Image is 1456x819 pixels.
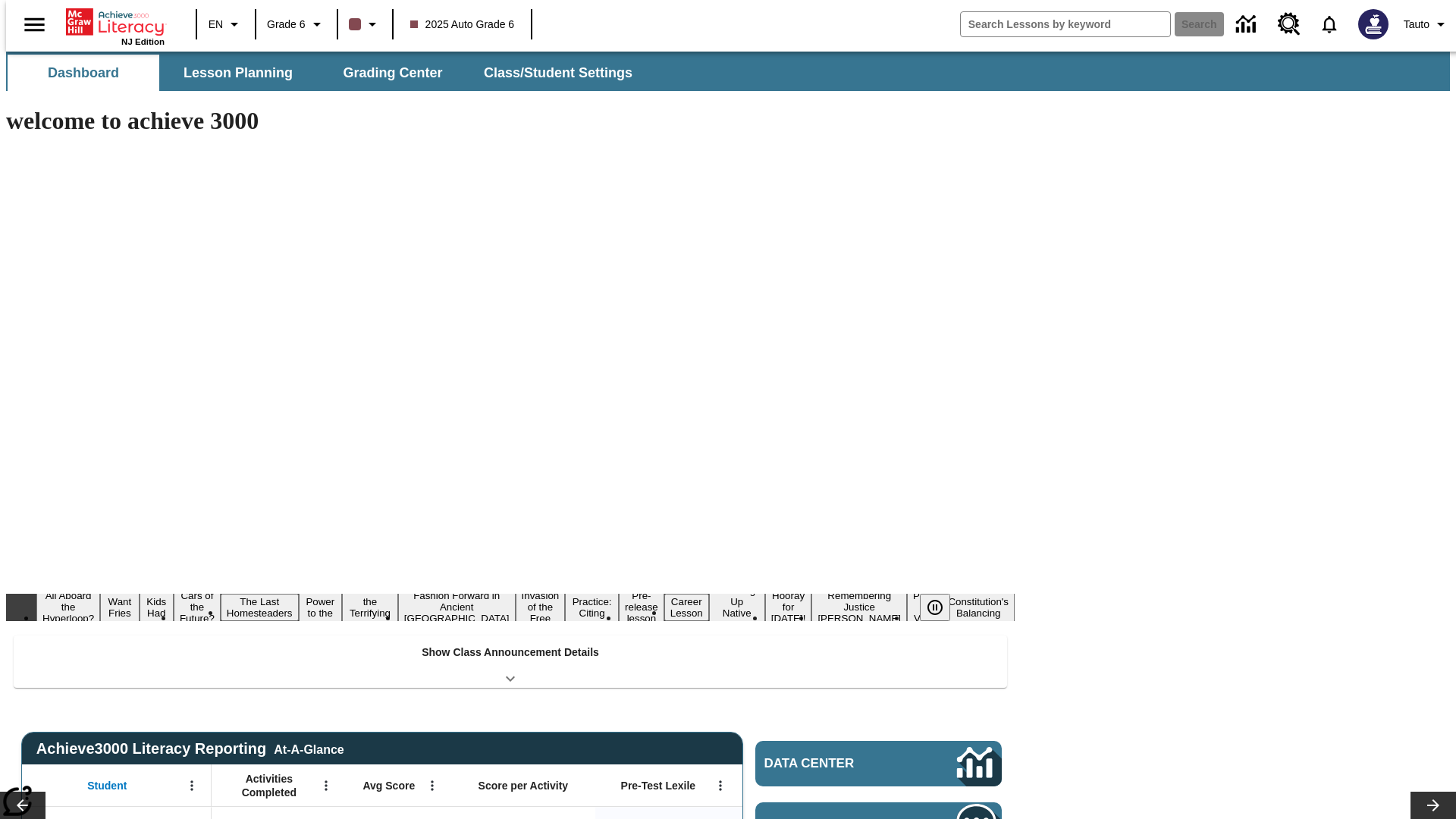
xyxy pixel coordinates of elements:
button: Slide 5 The Last Homesteaders [221,594,299,621]
span: EN [209,17,223,33]
button: Slide 3 Dirty Jobs Kids Had To Do [140,571,174,644]
div: SubNavbar [6,52,1450,91]
a: Data Center [755,741,1002,786]
button: Slide 2 Do You Want Fries With That? [100,571,139,644]
button: Slide 4 Cars of the Future? [174,588,221,626]
h1: welcome to achieve 3000 [6,107,1015,135]
button: Language: EN, Select a language [202,11,250,38]
span: Tauto [1404,17,1429,33]
a: Home [66,7,165,37]
span: Data Center [764,756,906,771]
button: Open Menu [315,774,337,797]
span: Activities Completed [219,772,319,799]
span: Student [87,779,127,792]
button: Class/Student Settings [472,55,645,91]
a: Notifications [1310,5,1349,44]
span: Grade 6 [267,17,306,33]
span: Avg Score [362,779,415,792]
button: Open Menu [421,774,444,797]
button: Class color is dark brown. Change class color [343,11,388,38]
button: Slide 16 Point of View [907,588,942,626]
span: Lesson Planning [184,64,293,82]
button: Dashboard [8,55,159,91]
a: Resource Center, Will open in new tab [1269,4,1310,45]
button: Slide 13 Cooking Up Native Traditions [709,582,765,632]
button: Lesson Planning [162,55,314,91]
div: Home [66,5,165,46]
button: Slide 11 Pre-release lesson [619,588,664,626]
button: Slide 15 Remembering Justice O'Connor [811,588,907,626]
button: Slide 1 All Aboard the Hyperloop? [36,588,100,626]
button: Slide 17 The Constitution's Balancing Act [942,582,1015,632]
button: Slide 6 Solar Power to the People [299,582,343,632]
img: Avatar [1358,9,1389,39]
button: Lesson carousel, Next [1410,792,1456,819]
button: Slide 9 The Invasion of the Free CD [516,576,566,638]
a: Data Center [1227,4,1269,45]
span: Score per Activity [479,779,569,792]
div: Show Class Announcement Details [14,635,1007,688]
span: NJ Edition [121,37,165,46]
button: Slide 10 Mixed Practice: Citing Evidence [565,582,619,632]
button: Open side menu [12,2,57,47]
button: Slide 8 Fashion Forward in Ancient Rome [398,588,516,626]
span: Pre-Test Lexile [621,779,696,792]
button: Open Menu [180,774,203,797]
button: Slide 14 Hooray for Constitution Day! [765,588,812,626]
div: Pause [920,594,965,621]
button: Slide 7 Attack of the Terrifying Tomatoes [342,582,398,632]
div: At-A-Glance [274,740,344,757]
span: Grading Center [343,64,442,82]
span: Dashboard [48,64,119,82]
button: Grade: Grade 6, Select a grade [261,11,332,38]
button: Profile/Settings [1398,11,1456,38]
input: search field [961,12,1170,36]
button: Pause [920,594,950,621]
span: 2025 Auto Grade 6 [410,17,515,33]
button: Slide 12 Career Lesson [664,594,709,621]
button: Select a new avatar [1349,5,1398,44]
button: Open Menu [709,774,732,797]
span: Class/Student Settings [484,64,632,82]
span: Achieve3000 Literacy Reporting [36,740,344,758]
p: Show Class Announcement Details [422,645,599,661]
button: Grading Center [317,55,469,91]
div: SubNavbar [6,55,646,91]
